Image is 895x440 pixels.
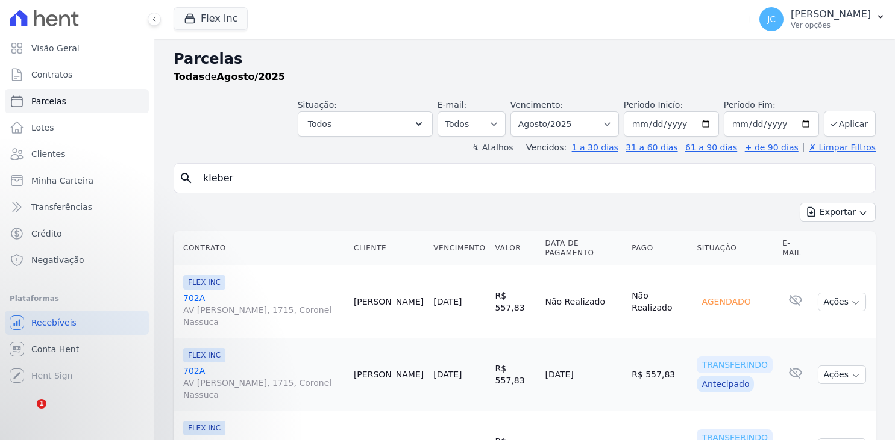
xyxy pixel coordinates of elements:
[429,231,490,265] th: Vencimento
[183,304,344,328] span: AV [PERSON_NAME], 1715, Coronel Nassuca
[818,293,866,311] button: Ações
[5,36,149,60] a: Visão Geral
[5,63,149,87] a: Contratos
[5,195,149,219] a: Transferências
[540,265,627,338] td: Não Realizado
[627,231,692,265] th: Pago
[31,254,84,266] span: Negativação
[37,399,46,409] span: 1
[5,248,149,272] a: Negativação
[183,292,344,328] a: 702AAV [PERSON_NAME], 1715, Coronel Nassuca
[10,291,144,306] div: Plataformas
[183,377,344,401] span: AV [PERSON_NAME], 1715, Coronel Nassuca
[174,231,349,265] th: Contrato
[31,42,80,54] span: Visão Geral
[433,297,462,306] a: [DATE]
[491,231,541,265] th: Valor
[624,100,683,110] label: Período Inicío:
[510,100,563,110] label: Vencimento:
[800,203,876,222] button: Exportar
[349,265,429,338] td: [PERSON_NAME]
[438,100,467,110] label: E-mail:
[31,175,93,187] span: Minha Carteira
[31,69,72,81] span: Contratos
[31,228,62,240] span: Crédito
[745,143,799,152] a: + de 90 dias
[540,231,627,265] th: Data de Pagamento
[818,365,866,384] button: Ações
[31,122,54,134] span: Lotes
[298,111,433,137] button: Todos
[5,116,149,140] a: Lotes
[5,169,149,193] a: Minha Carteira
[217,71,285,82] strong: Agosto/2025
[179,171,193,185] i: search
[824,111,876,137] button: Aplicar
[298,100,337,110] label: Situação:
[472,143,513,152] label: ↯ Atalhos
[31,95,66,107] span: Parcelas
[433,370,462,379] a: [DATE]
[183,275,225,290] span: FLEX INC
[31,317,77,329] span: Recebíveis
[5,89,149,113] a: Parcelas
[750,2,895,36] button: JC [PERSON_NAME] Ver opções
[183,365,344,401] a: 702AAV [PERSON_NAME], 1715, Coronel Nassuca
[626,143,677,152] a: 31 a 60 dias
[9,323,250,407] iframe: Intercom notifications mensagem
[174,7,248,30] button: Flex Inc
[308,117,331,131] span: Todos
[724,99,819,111] label: Período Fim:
[521,143,567,152] label: Vencidos:
[791,8,871,20] p: [PERSON_NAME]
[803,143,876,152] a: ✗ Limpar Filtros
[196,166,870,190] input: Buscar por nome do lote ou do cliente
[31,148,65,160] span: Clientes
[31,201,92,213] span: Transferências
[349,231,429,265] th: Cliente
[174,48,876,70] h2: Parcelas
[174,70,285,84] p: de
[697,293,755,310] div: Agendado
[697,376,754,392] div: Antecipado
[627,265,692,338] td: Não Realizado
[685,143,737,152] a: 61 a 90 dias
[5,311,149,335] a: Recebíveis
[349,338,429,411] td: [PERSON_NAME]
[572,143,618,152] a: 1 a 30 dias
[692,231,777,265] th: Situação
[491,265,541,338] td: R$ 557,83
[12,399,41,428] iframe: Intercom live chat
[174,71,205,82] strong: Todas
[540,338,627,411] td: [DATE]
[791,20,871,30] p: Ver opções
[183,421,225,435] span: FLEX INC
[5,142,149,166] a: Clientes
[697,356,773,373] div: Transferindo
[491,338,541,411] td: R$ 557,83
[767,15,776,23] span: JC
[5,222,149,246] a: Crédito
[777,231,813,265] th: E-mail
[5,337,149,361] a: Conta Hent
[627,338,692,411] td: R$ 557,83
